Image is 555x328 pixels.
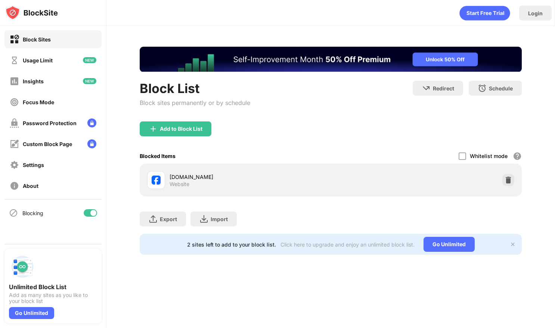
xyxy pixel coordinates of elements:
img: blocking-icon.svg [9,208,18,217]
img: settings-off.svg [10,160,19,170]
iframe: Banner [140,47,522,72]
div: Login [528,10,543,16]
div: Click here to upgrade and enjoy an unlimited block list. [280,241,415,248]
div: Insights [23,78,44,84]
div: Unlimited Block List [9,283,97,291]
div: Whitelist mode [470,153,508,159]
div: Blocking [22,210,43,216]
div: Block Sites [23,36,51,43]
div: Custom Block Page [23,141,72,147]
div: Export [160,216,177,222]
div: Go Unlimited [9,307,54,319]
div: Redirect [433,85,454,92]
div: Add to Block List [160,126,202,132]
div: Usage Limit [23,57,53,64]
img: new-icon.svg [83,57,96,63]
img: push-block-list.svg [9,253,36,280]
div: Add as many sites as you like to your block list [9,292,97,304]
div: About [23,183,38,189]
img: focus-off.svg [10,98,19,107]
div: Settings [23,162,44,168]
div: animation [459,6,510,21]
img: x-button.svg [510,241,516,247]
img: customize-block-page-off.svg [10,139,19,149]
img: block-on.svg [10,35,19,44]
div: Blocked Items [140,153,176,159]
img: time-usage-off.svg [10,56,19,65]
img: about-off.svg [10,181,19,191]
img: logo-blocksite.svg [5,5,58,20]
div: Go Unlimited [424,237,475,252]
div: Schedule [489,85,513,92]
div: 2 sites left to add to your block list. [187,241,276,248]
img: favicons [152,176,161,185]
div: Block List [140,81,250,96]
div: Website [170,181,189,188]
img: new-icon.svg [83,78,96,84]
img: insights-off.svg [10,77,19,86]
img: password-protection-off.svg [10,118,19,128]
div: [DOMAIN_NAME] [170,173,331,181]
div: Import [211,216,228,222]
div: Focus Mode [23,99,54,105]
div: Password Protection [23,120,77,126]
img: lock-menu.svg [87,139,96,148]
img: lock-menu.svg [87,118,96,127]
div: Block sites permanently or by schedule [140,99,250,106]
